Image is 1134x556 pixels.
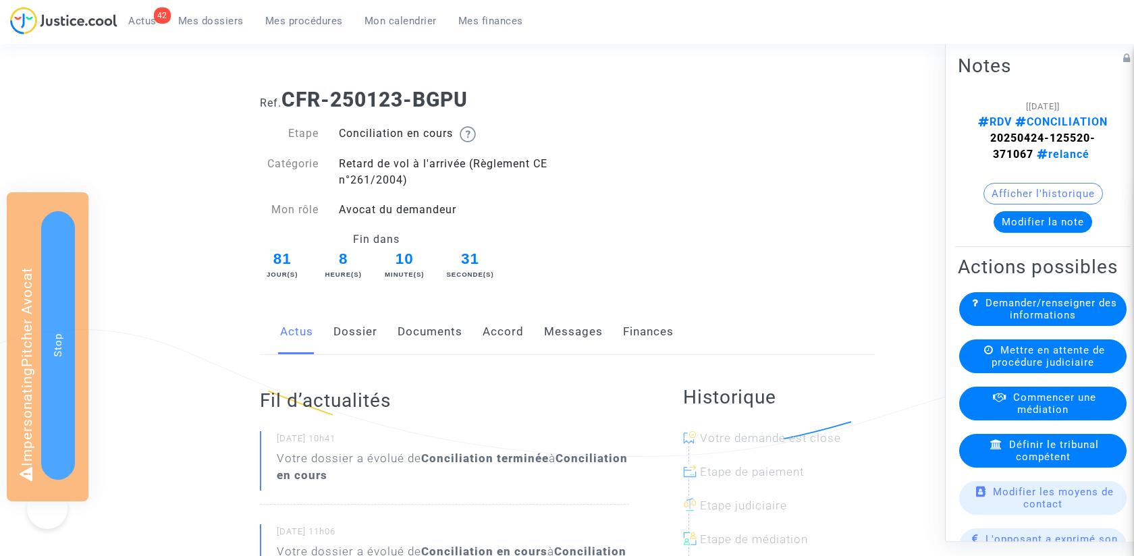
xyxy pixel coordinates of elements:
[458,15,523,27] span: Mes finances
[992,344,1105,368] span: Mettre en attente de procédure judiciaire
[260,389,629,412] h2: Fil d’actualités
[983,183,1103,204] button: Afficher l'historique
[1009,439,1099,463] span: Définir le tribunal compétent
[260,96,281,109] span: Ref.
[446,270,495,279] div: Seconde(s)
[460,126,476,142] img: help.svg
[250,156,329,188] div: Catégorie
[448,11,534,31] a: Mes finances
[117,11,167,31] a: 42Actus
[277,526,629,543] small: [DATE] 11h06
[380,270,429,279] div: Minute(s)
[398,310,462,354] a: Documents
[52,333,64,357] span: Stop
[250,126,329,142] div: Etape
[1012,115,1108,128] span: CONCILIATION
[544,310,603,354] a: Messages
[265,15,343,27] span: Mes procédures
[1013,391,1096,416] span: Commencer une médiation
[380,248,429,271] span: 10
[10,7,117,34] img: jc-logo.svg
[978,115,1012,128] span: RDV
[364,15,437,27] span: Mon calendrier
[277,450,629,484] div: Votre dossier a évolué de à
[250,231,504,248] div: Fin dans
[281,88,468,111] b: CFR-250123-BGPU
[623,310,674,354] a: Finances
[254,11,354,31] a: Mes procédures
[483,310,524,354] a: Accord
[958,255,1128,279] h2: Actions possibles
[250,202,329,218] div: Mon rôle
[277,433,629,450] small: [DATE] 10h41
[1026,101,1060,111] span: [[DATE]]
[178,15,244,27] span: Mes dossiers
[1033,148,1089,161] span: relancé
[324,270,363,279] div: Heure(s)
[27,489,67,529] iframe: Help Scout Beacon - Open
[154,7,171,24] div: 42
[990,132,1096,161] strong: 20250424-125520-371067
[993,486,1114,510] span: Modifier les moyens de contact
[258,248,306,271] span: 81
[329,202,567,218] div: Avocat du demandeur
[329,156,567,188] div: Retard de vol à l'arrivée (Règlement CE n°261/2004)
[333,310,377,354] a: Dossier
[700,431,841,445] span: Votre demande est close
[128,15,157,27] span: Actus
[7,192,88,501] div: Impersonating
[258,270,306,279] div: Jour(s)
[354,11,448,31] a: Mon calendrier
[994,211,1092,233] button: Modifier la note
[41,211,75,480] button: Stop
[958,54,1128,78] h2: Notes
[446,248,495,271] span: 31
[421,451,549,465] b: Conciliation terminée
[167,11,254,31] a: Mes dossiers
[986,297,1117,321] span: Demander/renseigner des informations
[683,385,875,409] h2: Historique
[280,310,313,354] a: Actus
[329,126,567,142] div: Conciliation en cours
[324,248,363,271] span: 8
